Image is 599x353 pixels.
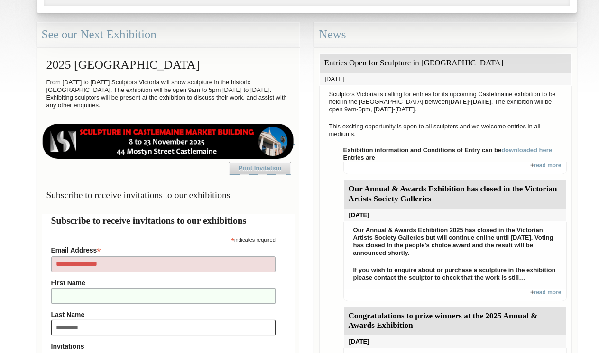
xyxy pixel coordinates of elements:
strong: [DATE]-[DATE] [448,98,491,105]
div: indicates required [51,235,276,244]
div: [DATE] [320,73,571,85]
a: downloaded here [501,146,552,154]
label: First Name [51,279,276,287]
h2: 2025 [GEOGRAPHIC_DATA] [42,53,295,76]
div: Our Annual & Awards Exhibition has closed in the Victorian Artists Society Galleries [344,180,566,209]
p: From [DATE] to [DATE] Sculptors Victoria will show sculpture in the historic [GEOGRAPHIC_DATA]. T... [42,76,295,111]
strong: Exhibition information and Conditions of Entry can be [343,146,553,154]
div: News [314,22,577,47]
h2: Subscribe to receive invitations to our exhibitions [51,214,285,227]
a: Print Invitation [229,162,291,175]
p: This exciting opportunity is open to all sculptors and we welcome entries in all mediums. [324,120,567,140]
div: + [343,289,567,301]
div: Congratulations to prize winners at the 2025 Annual & Awards Exhibition [344,307,566,336]
a: read more [534,162,561,169]
p: Sculptors Victoria is calling for entries for its upcoming Castelmaine exhibition to be held in t... [324,88,567,116]
div: See our Next Exhibition [37,22,300,47]
div: [DATE] [344,335,566,348]
a: read more [534,289,561,296]
div: Entries Open for Sculpture in [GEOGRAPHIC_DATA] [320,54,571,73]
label: Email Address [51,244,276,255]
label: Last Name [51,311,276,318]
p: Our Annual & Awards Exhibition 2025 has closed in the Victorian Artists Society Galleries but wil... [349,224,562,259]
img: castlemaine-ldrbd25v2.png [42,124,295,159]
h3: Subscribe to receive invitations to our exhibitions [42,186,295,204]
div: [DATE] [344,209,566,221]
strong: Invitations [51,343,276,350]
div: + [343,162,567,174]
p: If you wish to enquire about or purchase a sculpture in the exhibition please contact the sculpto... [349,264,562,284]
